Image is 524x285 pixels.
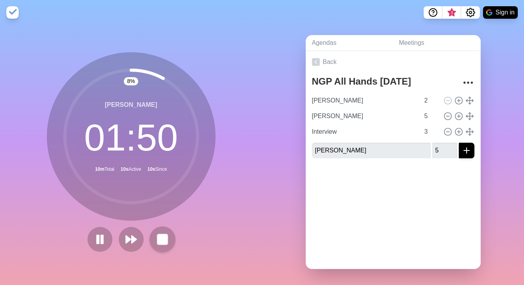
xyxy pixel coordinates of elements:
a: Meetings [393,35,481,51]
input: Name [309,124,420,140]
input: Mins [421,124,440,140]
button: What’s new [442,6,461,19]
a: Back [306,51,481,73]
span: 3 [449,10,455,16]
input: Mins [432,143,457,158]
button: More [460,75,476,90]
input: Name [309,93,420,108]
button: Sign in [483,6,518,19]
a: Agendas [306,35,393,51]
input: Mins [421,108,440,124]
input: Name [309,108,420,124]
img: timeblocks logo [6,6,19,19]
button: Settings [461,6,480,19]
img: google logo [486,9,492,16]
input: Mins [421,93,440,108]
button: Help [424,6,442,19]
input: Name [312,143,431,158]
